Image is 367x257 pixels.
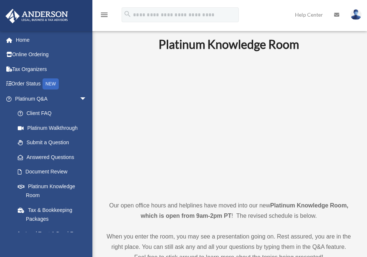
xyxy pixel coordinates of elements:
[118,62,340,187] iframe: 231110_Toby_KnowledgeRoom
[123,10,132,18] i: search
[10,203,98,226] a: Tax & Bookkeeping Packages
[100,10,109,19] i: menu
[141,202,349,219] strong: Platinum Knowledge Room, which is open from 9am-2pm PT
[100,13,109,19] a: menu
[159,37,299,51] b: Platinum Knowledge Room
[5,77,98,92] a: Order StatusNEW
[10,165,98,179] a: Document Review
[105,200,352,221] p: Our open office hours and helplines have moved into our new ! The revised schedule is below.
[350,9,361,20] img: User Pic
[10,179,94,203] a: Platinum Knowledge Room
[5,91,98,106] a: Platinum Q&Aarrow_drop_down
[79,91,94,106] span: arrow_drop_down
[5,47,98,62] a: Online Ordering
[43,78,59,89] div: NEW
[3,9,70,23] img: Anderson Advisors Platinum Portal
[10,150,98,165] a: Answered Questions
[10,106,98,121] a: Client FAQ
[10,121,98,135] a: Platinum Walkthrough
[5,62,98,77] a: Tax Organizers
[10,226,98,241] a: Land Trust & Deed Forum
[10,135,98,150] a: Submit a Question
[5,33,98,47] a: Home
